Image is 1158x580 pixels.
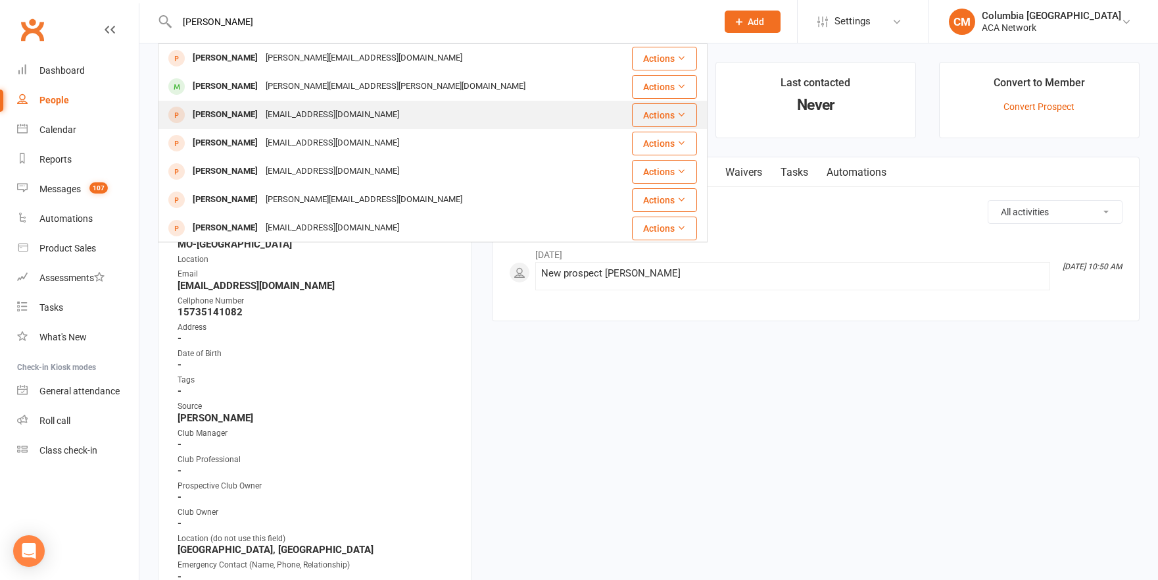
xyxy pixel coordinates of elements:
[17,406,139,436] a: Roll call
[39,302,63,313] div: Tasks
[178,427,454,440] div: Club Manager
[725,11,781,33] button: Add
[632,103,697,127] button: Actions
[39,273,105,283] div: Assessments
[262,219,403,238] div: [EMAIL_ADDRESS][DOMAIN_NAME]
[632,75,697,99] button: Actions
[178,280,454,292] strong: [EMAIL_ADDRESS][DOMAIN_NAME]
[189,162,262,181] div: [PERSON_NAME]
[262,162,403,181] div: [EMAIL_ADDRESS][DOMAIN_NAME]
[632,160,697,184] button: Actions
[178,454,454,466] div: Club Professional
[178,374,454,386] div: Tags
[39,445,97,456] div: Class check-in
[178,253,454,266] div: Location
[17,115,139,145] a: Calendar
[632,188,697,212] button: Actions
[982,10,1121,22] div: Columbia [GEOGRAPHIC_DATA]
[178,491,454,503] strong: -
[17,293,139,323] a: Tasks
[262,77,529,96] div: [PERSON_NAME][EMAIL_ADDRESS][PERSON_NAME][DOMAIN_NAME]
[541,268,1044,279] div: New prospect [PERSON_NAME]
[17,86,139,115] a: People
[178,533,454,545] div: Location (do not use this field)
[17,56,139,86] a: Dashboard
[994,74,1085,98] div: Convert to Member
[817,157,896,188] a: Automations
[17,204,139,234] a: Automations
[17,323,139,352] a: What's New
[39,154,72,165] div: Reports
[39,124,76,135] div: Calendar
[632,132,697,155] button: Actions
[178,348,454,360] div: Date of Birth
[262,105,403,124] div: [EMAIL_ADDRESS][DOMAIN_NAME]
[262,134,403,153] div: [EMAIL_ADDRESS][DOMAIN_NAME]
[173,13,708,31] input: Search...
[178,332,454,344] strong: -
[1063,262,1122,271] i: [DATE] 10:50 AM
[189,190,262,209] div: [PERSON_NAME]
[17,174,139,204] a: Messages 107
[178,480,454,492] div: Prospective Club Owner
[39,184,81,194] div: Messages
[178,306,454,318] strong: 15735141082
[178,268,454,280] div: Email
[39,386,120,396] div: General attendance
[178,321,454,334] div: Address
[728,98,904,112] div: Never
[39,243,96,253] div: Product Sales
[39,95,69,105] div: People
[17,263,139,293] a: Assessments
[716,157,771,188] a: Waivers
[178,238,454,250] strong: MO-[GEOGRAPHIC_DATA]
[39,65,85,76] div: Dashboard
[16,13,49,46] a: Clubworx
[178,438,454,450] strong: -
[178,517,454,529] strong: -
[262,190,466,209] div: [PERSON_NAME][EMAIL_ADDRESS][DOMAIN_NAME]
[178,506,454,519] div: Club Owner
[771,157,817,188] a: Tasks
[178,359,454,371] strong: -
[189,219,262,238] div: [PERSON_NAME]
[748,16,764,27] span: Add
[39,332,87,342] div: What's New
[178,465,454,477] strong: -
[982,22,1121,34] div: ACA Network
[632,217,697,240] button: Actions
[17,234,139,263] a: Product Sales
[178,400,454,413] div: Source
[189,49,262,68] div: [PERSON_NAME]
[262,49,466,68] div: [PERSON_NAME][EMAIL_ADDRESS][DOMAIN_NAME]
[781,74,850,98] div: Last contacted
[39,213,93,224] div: Automations
[178,385,454,397] strong: -
[17,436,139,465] a: Class kiosk mode
[13,535,45,567] div: Open Intercom Messenger
[509,241,1122,262] li: [DATE]
[178,412,454,424] strong: [PERSON_NAME]
[189,105,262,124] div: [PERSON_NAME]
[178,544,454,556] strong: [GEOGRAPHIC_DATA], [GEOGRAPHIC_DATA]
[178,559,454,571] div: Emergency Contact (Name, Phone, Relationship)
[1003,101,1074,112] a: Convert Prospect
[17,145,139,174] a: Reports
[834,7,871,36] span: Settings
[189,77,262,96] div: [PERSON_NAME]
[509,200,1122,221] h3: Activity
[189,134,262,153] div: [PERSON_NAME]
[39,415,70,426] div: Roll call
[89,182,108,194] span: 107
[949,9,975,35] div: CM
[178,295,454,307] div: Cellphone Number
[632,47,697,70] button: Actions
[17,377,139,406] a: General attendance kiosk mode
